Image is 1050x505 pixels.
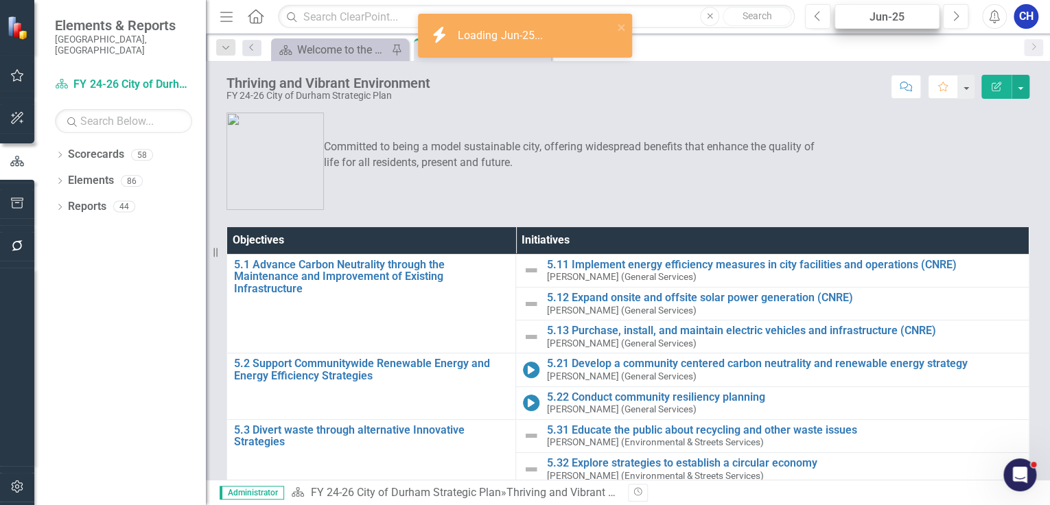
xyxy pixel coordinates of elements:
[546,338,696,349] small: [PERSON_NAME] (General Services)
[523,427,539,444] img: Not Defined
[506,486,668,499] div: Thriving and Vibrant Environment
[113,201,135,213] div: 44
[55,109,192,133] input: Search Below...
[723,7,791,26] button: Search
[516,419,1029,452] td: Double-Click to Edit Right Click for Context Menu
[546,259,1022,271] a: 5.11 Implement energy efficiency measures in city facilities and operations (CNRE)
[835,4,940,29] button: Jun-25
[227,254,516,353] td: Double-Click to Edit Right Click for Context Menu
[458,28,546,44] div: Loading Jun-25...
[291,485,618,501] div: »
[226,91,430,101] div: FY 24-26 City of Durham Strategic Plan
[546,357,1022,370] a: 5.21 Develop a community centered carbon neutrality and renewable energy strategy
[68,199,106,215] a: Reports
[297,41,388,58] div: Welcome to the FY [DATE]-[DATE] Strategic Plan Landing Page!
[6,15,32,40] img: ClearPoint Strategy
[131,149,153,161] div: 58
[55,77,192,93] a: FY 24-26 City of Durham Strategic Plan
[617,19,627,35] button: close
[516,287,1029,320] td: Double-Click to Edit Right Click for Context Menu
[68,173,114,189] a: Elements
[516,386,1029,419] td: Double-Click to Edit Right Click for Context Menu
[523,262,539,279] img: Not Defined
[227,353,516,419] td: Double-Click to Edit Right Click for Context Menu
[234,424,509,448] a: 5.3 Divert waste through alternative Innovative Strategies
[55,34,192,56] small: [GEOGRAPHIC_DATA], [GEOGRAPHIC_DATA]
[278,5,795,29] input: Search ClearPoint...
[523,395,539,411] img: In Progress
[55,17,192,34] span: Elements & Reports
[523,461,539,478] img: Not Defined
[546,371,696,381] small: [PERSON_NAME] (General Services)
[234,357,509,381] a: 5.2 Support Communitywide Renewable Energy and Energy Efficiency Strategies
[226,75,430,91] div: Thriving and Vibrant Environment
[220,486,284,500] span: Administrator
[546,457,1022,469] a: 5.32 Explore strategies to establish a circular economy
[516,254,1029,287] td: Double-Click to Edit Right Click for Context Menu
[121,175,143,187] div: 86
[516,320,1029,353] td: Double-Click to Edit Right Click for Context Menu
[226,137,824,171] p: Committed to being a model sustainable city, offering widespread benefits that enhance the qualit...
[546,391,1022,403] a: 5.22 Conduct community resiliency planning
[546,325,1022,337] a: 5.13 Purchase, install, and maintain electric vehicles and infrastructure (CNRE)
[546,471,763,481] small: [PERSON_NAME] (Environmental & Streets Services)
[523,329,539,345] img: Not Defined
[546,424,1022,436] a: 5.31 Educate the public about recycling and other waste issues
[546,305,696,316] small: [PERSON_NAME] (General Services)
[68,147,124,163] a: Scorecards
[1014,4,1038,29] button: CH
[310,486,500,499] a: FY 24-26 City of Durham Strategic Plan
[523,362,539,378] img: In Progress
[275,41,388,58] a: Welcome to the FY [DATE]-[DATE] Strategic Plan Landing Page!
[546,404,696,414] small: [PERSON_NAME] (General Services)
[546,272,696,282] small: [PERSON_NAME] (General Services)
[1003,458,1036,491] iframe: Intercom live chat
[234,259,509,295] a: 5.1 Advance Carbon Neutrality through the Maintenance and Improvement of Existing Infrastructure
[516,353,1029,386] td: Double-Click to Edit Right Click for Context Menu
[516,452,1029,485] td: Double-Click to Edit Right Click for Context Menu
[523,296,539,312] img: Not Defined
[743,10,772,21] span: Search
[839,9,935,25] div: Jun-25
[546,292,1022,304] a: 5.12 Expand onsite and offsite solar power generation (CNRE)
[546,437,763,447] small: [PERSON_NAME] (Environmental & Streets Services)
